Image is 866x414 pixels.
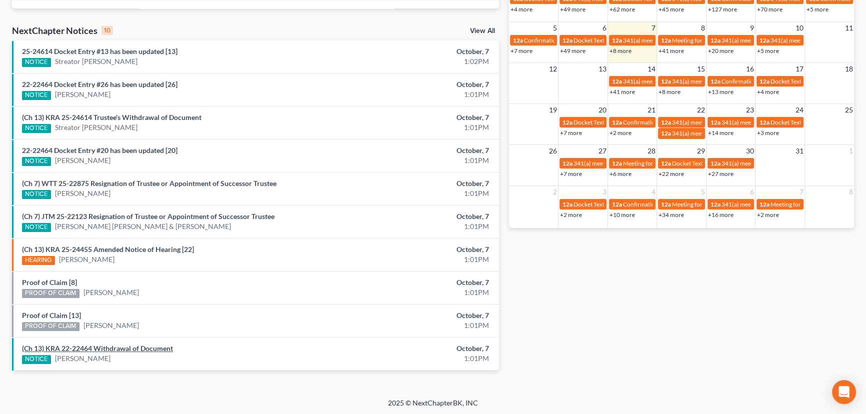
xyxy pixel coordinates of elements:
[340,155,489,165] div: 1:01PM
[22,190,51,199] div: NOTICE
[848,145,854,157] span: 1
[22,289,79,298] div: PROOF OF CLAIM
[340,254,489,264] div: 1:01PM
[672,36,750,44] span: Meeting for [PERSON_NAME]
[745,63,755,75] span: 16
[757,211,779,218] a: +2 more
[749,186,755,198] span: 6
[700,186,706,198] span: 5
[22,278,77,286] a: Proof of Claim [8]
[562,200,572,208] span: 12a
[757,47,779,54] a: +5 more
[524,36,638,44] span: Confirmation Hearing for [PERSON_NAME]
[601,186,607,198] span: 3
[757,88,779,95] a: +4 more
[55,155,110,165] a: [PERSON_NAME]
[696,104,706,116] span: 22
[696,145,706,157] span: 29
[510,5,532,13] a: +4 more
[658,47,684,54] a: +41 more
[710,77,720,85] span: 12a
[609,47,631,54] a: +8 more
[597,145,607,157] span: 27
[708,129,733,136] a: +14 more
[646,104,656,116] span: 21
[749,22,755,34] span: 9
[710,200,720,208] span: 12a
[798,186,804,198] span: 7
[22,245,194,253] a: (Ch 13) KRA 25-24455 Amended Notice of Hearing [22]
[560,211,582,218] a: +2 more
[710,36,720,44] span: 12a
[609,5,635,13] a: +62 more
[708,5,737,13] a: +127 more
[340,221,489,231] div: 1:01PM
[22,179,276,187] a: (Ch 7) WTT 25-22875 Resignation of Trustee or Appointment of Successor Trustee
[757,129,779,136] a: +3 more
[658,211,684,218] a: +34 more
[770,118,860,126] span: Docket Text: for [PERSON_NAME]
[552,22,558,34] span: 5
[22,124,51,133] div: NOTICE
[55,221,231,231] a: [PERSON_NAME] [PERSON_NAME] & [PERSON_NAME]
[770,200,849,208] span: Meeting for [PERSON_NAME]
[672,159,814,167] span: Docket Text: for [PERSON_NAME] & [PERSON_NAME]
[661,36,671,44] span: 12a
[22,223,51,232] div: NOTICE
[470,27,495,34] a: View All
[757,5,782,13] a: +70 more
[832,380,856,404] div: Open Intercom Messenger
[661,200,671,208] span: 12a
[646,63,656,75] span: 14
[340,122,489,132] div: 1:01PM
[55,188,110,198] a: [PERSON_NAME]
[340,188,489,198] div: 1:01PM
[340,145,489,155] div: October, 7
[759,36,769,44] span: 12a
[696,63,706,75] span: 15
[55,56,137,66] a: Streator [PERSON_NAME]
[573,159,723,167] span: 341(a) meeting for [PERSON_NAME] & [PERSON_NAME]
[612,159,622,167] span: 12a
[658,170,684,177] a: +22 more
[708,170,733,177] a: +27 more
[794,63,804,75] span: 17
[623,118,736,126] span: Confirmation hearing for [PERSON_NAME]
[721,77,835,85] span: Confirmation hearing for [PERSON_NAME]
[548,145,558,157] span: 26
[661,159,671,167] span: 12a
[759,118,769,126] span: 12a
[721,159,866,167] span: 341(a) meeting for [PERSON_NAME] [PERSON_NAME]
[710,118,720,126] span: 12a
[609,88,635,95] a: +41 more
[562,159,572,167] span: 12a
[609,170,631,177] a: +6 more
[721,200,818,208] span: 341(a) meeting for [PERSON_NAME]
[770,77,860,85] span: Docket Text: for [PERSON_NAME]
[844,63,854,75] span: 18
[612,36,622,44] span: 12a
[22,58,51,67] div: NOTICE
[340,320,489,330] div: 1:01PM
[794,104,804,116] span: 24
[22,146,177,154] a: 22-22464 Docket Entry #20 has been updated [20]
[710,159,720,167] span: 12a
[759,77,769,85] span: 12a
[601,22,607,34] span: 6
[597,63,607,75] span: 13
[340,343,489,353] div: October, 7
[83,287,139,297] a: [PERSON_NAME]
[22,256,55,265] div: HEARING
[609,211,635,218] a: +10 more
[340,46,489,56] div: October, 7
[340,244,489,254] div: October, 7
[708,47,733,54] a: +20 more
[672,200,829,208] span: Meeting for Brooklyn [PERSON_NAME] & [PERSON_NAME]
[340,277,489,287] div: October, 7
[22,91,51,100] div: NOTICE
[22,355,51,364] div: NOTICE
[552,186,558,198] span: 2
[55,89,110,99] a: [PERSON_NAME]
[560,170,582,177] a: +7 more
[59,254,114,264] a: [PERSON_NAME]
